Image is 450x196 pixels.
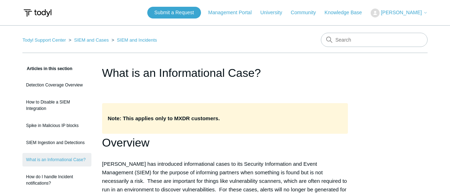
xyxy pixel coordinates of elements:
[22,78,91,92] a: Detection Coverage Overview
[260,9,289,16] a: University
[147,7,201,18] a: Submit a Request
[22,153,91,166] a: What is an Informational Case?
[22,170,91,190] a: How do I handle Incident notifications?
[324,9,369,16] a: Knowledge Base
[321,33,428,47] input: Search
[74,37,109,43] a: SIEM and Cases
[371,9,428,17] button: [PERSON_NAME]
[67,37,110,43] li: SIEM and Cases
[22,37,67,43] li: Todyl Support Center
[208,9,259,16] a: Management Portal
[22,95,91,115] a: How to Disable a SIEM Integration
[22,66,72,71] span: Articles in this section
[110,37,157,43] li: SIEM and Incidents
[22,37,66,43] a: Todyl Support Center
[117,37,157,43] a: SIEM and Incidents
[22,119,91,132] a: Spike in Malicious IP blocks
[108,115,220,121] strong: Note: This applies only to MXDR customers.
[22,6,53,20] img: Todyl Support Center Help Center home page
[291,9,323,16] a: Community
[381,10,422,15] span: [PERSON_NAME]
[22,136,91,149] a: SIEM Ingestion and Detections
[102,64,348,81] h1: What is an Informational Case?
[102,134,348,152] h1: Overview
